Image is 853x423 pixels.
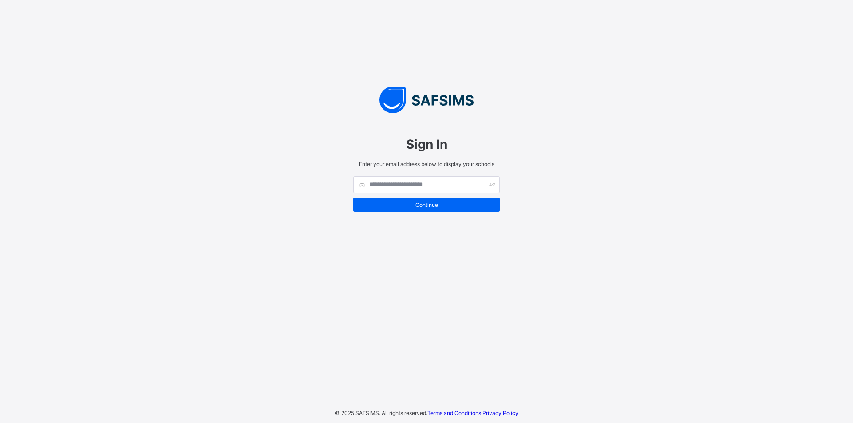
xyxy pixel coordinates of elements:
[335,410,427,416] span: © 2025 SAFSIMS. All rights reserved.
[482,410,518,416] a: Privacy Policy
[360,202,493,208] span: Continue
[427,410,481,416] a: Terms and Conditions
[353,161,500,167] span: Enter your email address below to display your schools
[353,137,500,152] span: Sign In
[427,410,518,416] span: ·
[344,87,509,113] img: SAFSIMS Logo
